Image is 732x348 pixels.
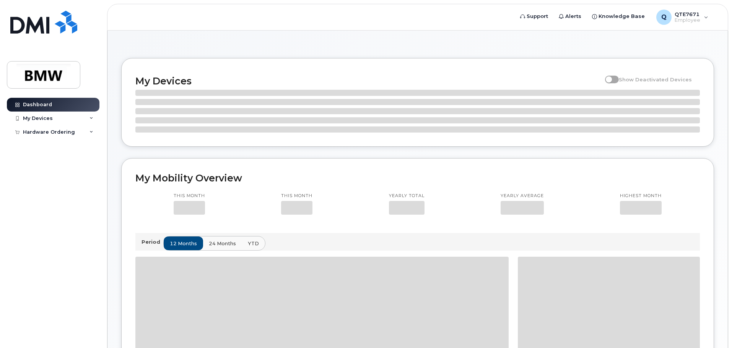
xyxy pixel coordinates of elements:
p: Yearly average [501,193,544,199]
p: This month [174,193,205,199]
p: This month [281,193,312,199]
h2: My Mobility Overview [135,172,700,184]
span: Show Deactivated Devices [619,76,692,83]
p: Highest month [620,193,662,199]
span: 24 months [209,240,236,247]
p: Yearly total [389,193,425,199]
input: Show Deactivated Devices [605,72,611,78]
p: Period [142,238,163,246]
span: YTD [248,240,259,247]
h2: My Devices [135,75,601,87]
